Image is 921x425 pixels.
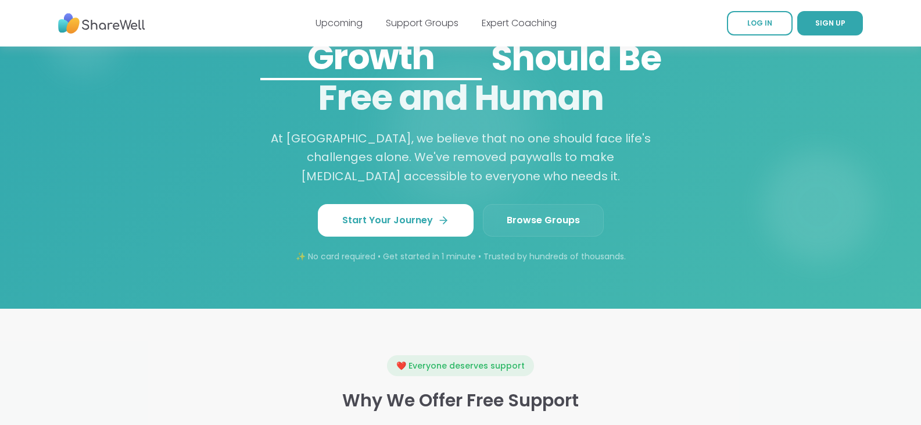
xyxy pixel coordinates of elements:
span: LOG IN [747,18,772,28]
span: SIGN UP [815,18,845,28]
span: Should Be [163,36,758,80]
div: Growth [260,35,482,79]
h3: Why We Offer Free Support [200,390,721,411]
a: Expert Coaching [482,16,557,30]
a: SIGN UP [797,11,863,35]
a: LOG IN [727,11,793,35]
span: Start Your Journey [342,213,449,227]
a: Upcoming [316,16,363,30]
div: ❤️ Everyone deserves support [387,355,534,376]
span: Browse Groups [507,213,580,227]
span: Free and Human [318,73,603,122]
p: ✨ No card required • Get started in 1 minute • Trusted by hundreds of thousands. [163,251,758,262]
p: At [GEOGRAPHIC_DATA], we believe that no one should face life's challenges alone. We've removed p... [266,129,656,186]
a: Support Groups [386,16,458,30]
a: Start Your Journey [318,204,474,237]
a: Browse Groups [483,204,604,237]
img: ShareWell Nav Logo [58,8,145,40]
